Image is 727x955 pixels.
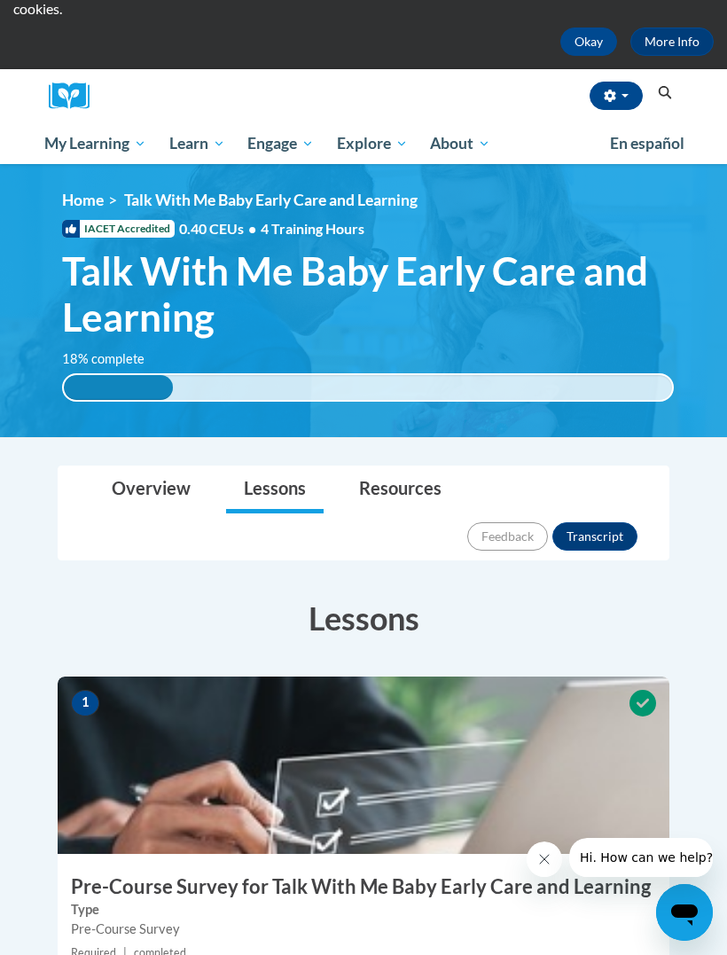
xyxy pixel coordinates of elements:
[44,133,146,154] span: My Learning
[610,134,684,153] span: En español
[337,133,408,154] span: Explore
[58,596,669,640] h3: Lessons
[569,838,713,877] iframe: Message from company
[64,375,173,400] div: 18% complete
[49,82,102,110] img: Logo brand
[630,27,714,56] a: More Info
[169,133,225,154] span: Learn
[226,466,324,513] a: Lessons
[652,82,678,104] button: Search
[247,133,314,154] span: Engage
[261,220,364,237] span: 4 Training Hours
[236,123,325,164] a: Engage
[33,123,158,164] a: My Learning
[62,220,175,238] span: IACET Accredited
[58,873,669,901] h3: Pre-Course Survey for Talk With Me Baby Early Care and Learning
[598,125,696,162] a: En español
[430,133,490,154] span: About
[341,466,459,513] a: Resources
[62,191,104,209] a: Home
[31,123,696,164] div: Main menu
[656,884,713,941] iframe: Button to launch messaging window
[419,123,503,164] a: About
[71,900,656,920] label: Type
[527,841,562,877] iframe: Close message
[179,219,261,239] span: 0.40 CEUs
[62,349,164,369] label: 18% complete
[552,522,637,551] button: Transcript
[325,123,419,164] a: Explore
[590,82,643,110] button: Account Settings
[560,27,617,56] button: Okay
[124,191,418,209] span: Talk With Me Baby Early Care and Learning
[94,466,208,513] a: Overview
[248,220,256,237] span: •
[71,690,99,716] span: 1
[158,123,237,164] a: Learn
[58,677,669,854] img: Course Image
[71,920,656,939] div: Pre-Course Survey
[49,82,102,110] a: Cox Campus
[62,247,674,341] span: Talk With Me Baby Early Care and Learning
[467,522,548,551] button: Feedback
